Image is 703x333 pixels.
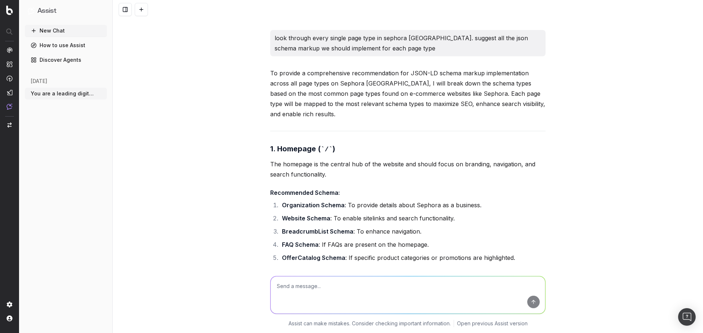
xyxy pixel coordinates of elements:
[259,71,266,78] img: Botify assist logo
[7,90,12,95] img: Studio
[275,33,541,53] p: look through every single page type in sephora [GEOGRAPHIC_DATA]. suggest all the json schema mar...
[457,320,528,327] a: Open previous Assist version
[270,144,335,153] strong: 1. Homepage ( )
[28,6,104,16] button: Assist
[7,302,12,307] img: Setting
[282,215,330,222] strong: Website Schema
[7,103,12,110] img: Assist
[282,254,345,261] strong: OfferCatalog Schema
[270,188,546,197] h4: Recommended Schema:
[37,6,56,16] h1: Assist
[7,75,12,82] img: Activation
[7,47,12,53] img: Analytics
[280,253,546,263] li: : If specific product categories or promotions are highlighted.
[282,201,345,209] strong: Organization Schema
[25,39,107,51] a: How to use Assist
[280,200,546,210] li: : To provide details about Sephora as a business.
[31,77,47,85] span: [DATE]
[31,90,95,97] span: You are a leading digital marketer speci
[7,122,12,128] img: Switch project
[289,320,451,327] p: Assist can make mistakes. Consider checking important information.
[6,5,13,15] img: Botify logo
[25,54,107,66] a: Discover Agents
[280,239,546,250] li: : If FAQs are present on the homepage.
[270,68,546,119] p: To provide a comprehensive recommendation for JSON-LD schema markup implementation across all pag...
[270,159,546,179] p: The homepage is the central hub of the website and should focus on branding, navigation, and sear...
[25,88,107,99] button: You are a leading digital marketer speci
[25,25,107,37] button: New Chat
[282,228,353,235] strong: BreadcrumbList Schema
[321,146,332,153] code: /
[7,61,12,67] img: Intelligence
[280,226,546,236] li: : To enhance navigation.
[282,241,319,248] strong: FAQ Schema
[678,308,696,326] div: Open Intercom Messenger
[7,315,12,321] img: My account
[28,7,34,14] img: Assist
[280,213,546,223] li: : To enable sitelinks and search functionality.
